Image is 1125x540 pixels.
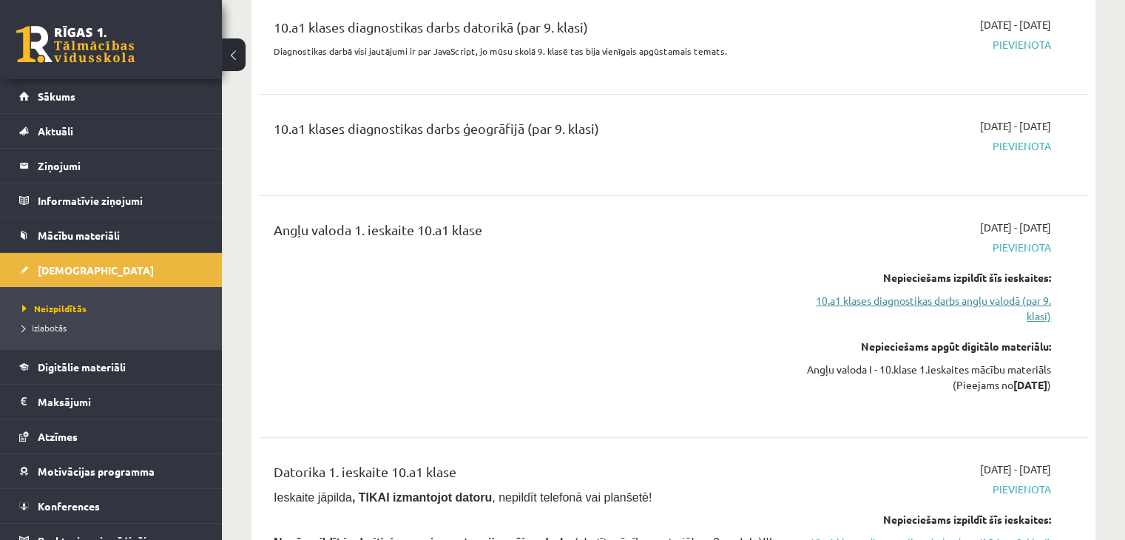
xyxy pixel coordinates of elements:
[38,229,120,242] span: Mācību materiāli
[274,220,785,247] div: Angļu valoda 1. ieskaite 10.a1 klase
[19,114,203,148] a: Aktuāli
[274,44,785,58] p: Diagnostikas darbā visi jautājumi ir par JavaScript, jo mūsu skolā 9. klasē tas bija vienīgais ap...
[38,385,203,419] legend: Maksājumi
[19,489,203,523] a: Konferences
[980,220,1051,235] span: [DATE] - [DATE]
[807,138,1051,154] span: Pievienota
[38,124,73,138] span: Aktuāli
[274,17,785,44] div: 10.a1 klases diagnostikas darbs datorikā (par 9. klasi)
[980,462,1051,477] span: [DATE] - [DATE]
[980,17,1051,33] span: [DATE] - [DATE]
[807,339,1051,354] div: Nepieciešams apgūt digitālo materiālu:
[352,491,492,504] b: , TIKAI izmantojot datoru
[274,118,785,146] div: 10.a1 klases diagnostikas darbs ģeogrāfijā (par 9. klasi)
[19,350,203,384] a: Digitālie materiāli
[38,263,154,277] span: [DEMOGRAPHIC_DATA]
[22,321,207,334] a: Izlabotās
[807,482,1051,497] span: Pievienota
[807,362,1051,393] div: Angļu valoda I - 10.klase 1.ieskaites mācību materiāls (Pieejams no )
[16,26,135,63] a: Rīgas 1. Tālmācības vidusskola
[22,303,87,314] span: Neizpildītās
[22,302,207,315] a: Neizpildītās
[980,118,1051,134] span: [DATE] - [DATE]
[807,512,1051,527] div: Nepieciešams izpildīt šīs ieskaites:
[19,183,203,217] a: Informatīvie ziņojumi
[1013,378,1047,391] strong: [DATE]
[19,218,203,252] a: Mācību materiāli
[19,419,203,453] a: Atzīmes
[807,240,1051,255] span: Pievienota
[807,270,1051,286] div: Nepieciešams izpildīt šīs ieskaites:
[19,454,203,488] a: Motivācijas programma
[274,491,652,504] span: Ieskaite jāpilda , nepildīt telefonā vai planšetē!
[19,149,203,183] a: Ziņojumi
[38,149,203,183] legend: Ziņojumi
[19,79,203,113] a: Sākums
[807,37,1051,53] span: Pievienota
[38,465,155,478] span: Motivācijas programma
[38,183,203,217] legend: Informatīvie ziņojumi
[274,462,785,489] div: Datorika 1. ieskaite 10.a1 klase
[38,499,100,513] span: Konferences
[22,322,67,334] span: Izlabotās
[38,90,75,103] span: Sākums
[38,430,78,443] span: Atzīmes
[19,253,203,287] a: [DEMOGRAPHIC_DATA]
[19,385,203,419] a: Maksājumi
[38,360,126,374] span: Digitālie materiāli
[807,293,1051,324] a: 10.a1 klases diagnostikas darbs angļu valodā (par 9. klasi)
